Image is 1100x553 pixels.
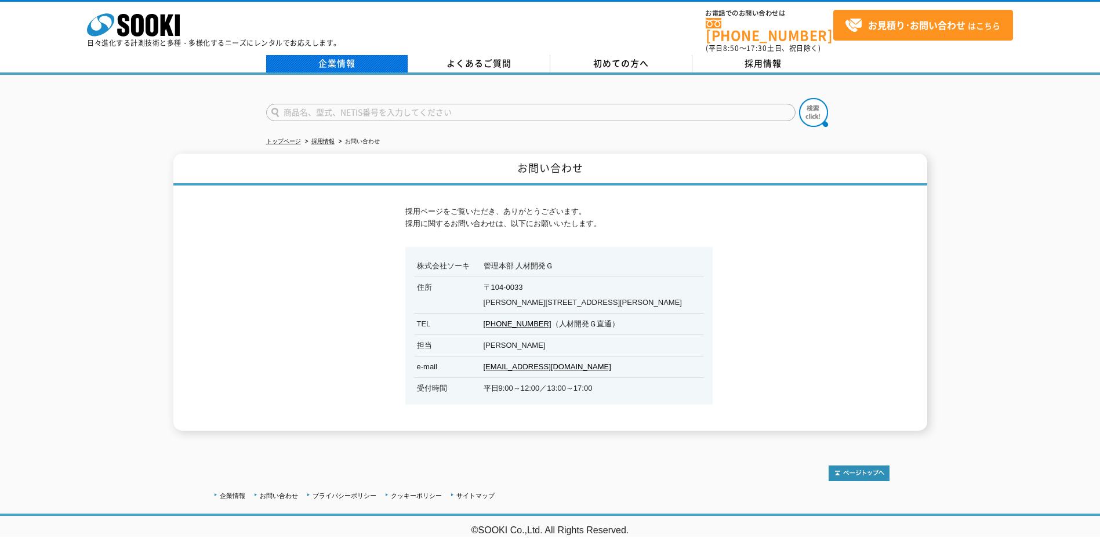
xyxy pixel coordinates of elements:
span: お電話でのお問い合わせは [706,10,833,17]
a: お問い合わせ [260,492,298,499]
a: [PHONE_NUMBER] [484,319,551,328]
span: 8:50 [723,43,739,53]
a: 採用情報 [692,55,834,72]
a: 企業情報 [220,492,245,499]
span: はこちら [845,17,1000,34]
dd: （人材開発Ｇ直通） [414,313,704,332]
li: お問い合わせ [336,136,380,148]
p: 採用ページをご覧いただき、ありがとうございます。 採用に関するお問い合わせは、以下にお願いいたします。 [405,206,695,230]
dt: 株式会社ソーキ [417,256,470,274]
a: お見積り･お問い合わせはこちら [833,10,1013,41]
dd: [PERSON_NAME] [414,334,704,353]
a: 企業情報 [266,55,408,72]
img: btn_search.png [799,98,828,127]
a: [PHONE_NUMBER] [706,18,833,42]
a: よくあるご質問 [408,55,550,72]
span: 初めての方へ [593,57,649,70]
a: 初めての方へ [550,55,692,72]
input: 商品名、型式、NETIS番号を入力してください [266,104,796,121]
img: トップページへ [829,465,890,481]
a: [EMAIL_ADDRESS][DOMAIN_NAME] [484,362,611,371]
dd: 〒104-0033 [PERSON_NAME][STREET_ADDRESS][PERSON_NAME] [414,276,704,310]
p: 日々進化する計測技術と多種・多様化するニーズにレンタルでお応えします。 [87,39,341,46]
strong: お見積り･お問い合わせ [868,18,965,32]
dd: 管理本部 人材開発Ｇ [414,256,704,274]
a: 採用情報 [311,138,335,144]
span: (平日 ～ 土日、祝日除く) [706,43,821,53]
a: トップページ [266,138,301,144]
a: プライバシーポリシー [313,492,376,499]
h1: お問い合わせ [173,154,927,185]
dd: 平日9:00～12:00／13:00～17:00 [414,377,704,396]
dt: 住所 [417,276,432,295]
dt: TEL [417,313,431,332]
a: サイトマップ [456,492,495,499]
dt: 担当 [417,334,432,353]
span: 17:30 [746,43,767,53]
dt: e-mail [417,356,437,374]
dt: 受付時間 [417,377,447,396]
a: クッキーポリシー [391,492,442,499]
